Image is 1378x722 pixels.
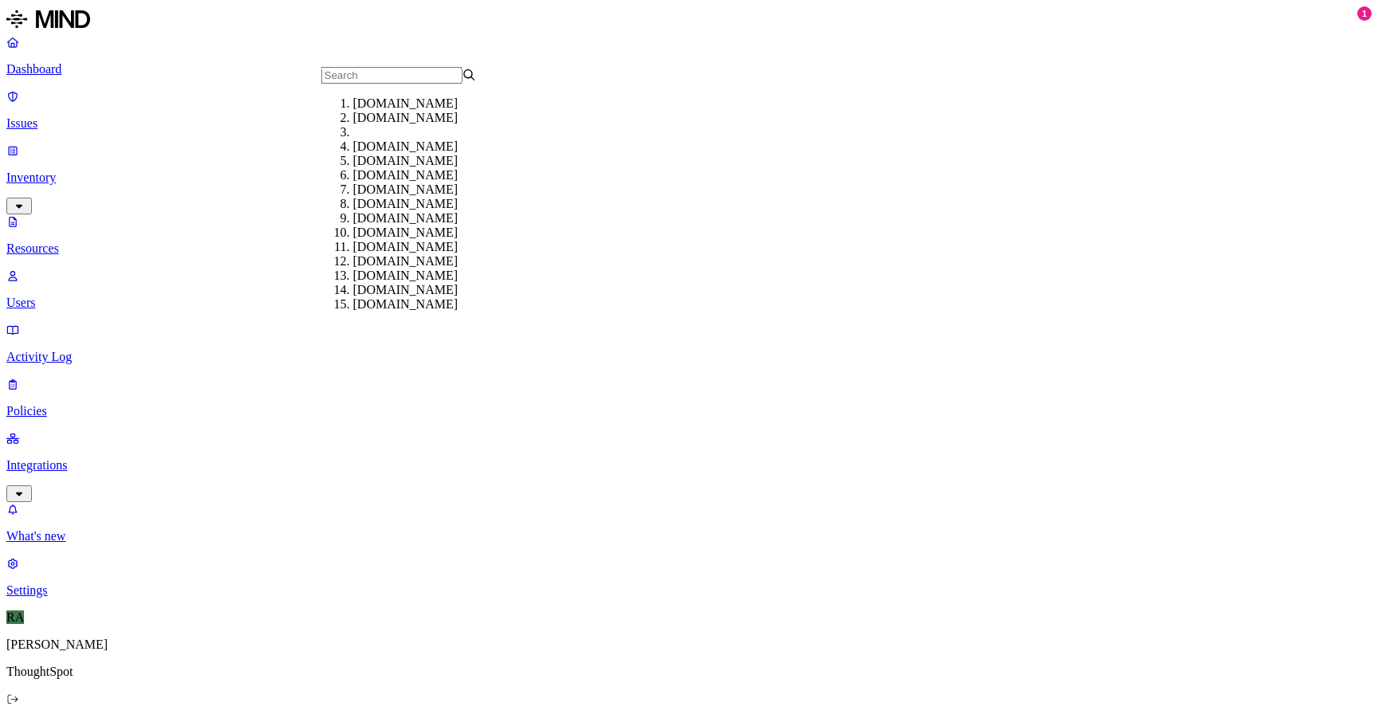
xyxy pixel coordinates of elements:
div: [DOMAIN_NAME] [353,96,509,111]
p: Settings [6,583,1372,598]
div: 1 [1357,6,1372,21]
p: Users [6,296,1372,310]
img: MIND [6,6,90,32]
div: [DOMAIN_NAME] [353,111,509,125]
p: Issues [6,116,1372,131]
div: [DOMAIN_NAME] [353,283,509,297]
div: [DOMAIN_NAME] [353,182,509,197]
p: ThoughtSpot [6,665,1372,679]
a: Issues [6,89,1372,131]
div: [DOMAIN_NAME] [353,297,509,312]
a: Policies [6,377,1372,418]
span: RA [6,610,24,624]
p: Integrations [6,458,1372,473]
p: What's new [6,529,1372,543]
a: Dashboard [6,35,1372,77]
div: [DOMAIN_NAME] [353,254,509,269]
div: [DOMAIN_NAME] [353,240,509,254]
input: Search [321,67,463,84]
div: [DOMAIN_NAME] [353,139,509,154]
div: [DOMAIN_NAME] [353,154,509,168]
a: MIND [6,6,1372,35]
div: [DOMAIN_NAME] [353,168,509,182]
div: [DOMAIN_NAME] [353,226,509,240]
a: Resources [6,214,1372,256]
a: Users [6,269,1372,310]
a: What's new [6,502,1372,543]
p: Policies [6,404,1372,418]
p: Activity Log [6,350,1372,364]
div: [DOMAIN_NAME] [353,197,509,211]
a: Settings [6,556,1372,598]
p: Dashboard [6,62,1372,77]
p: Resources [6,241,1372,256]
a: Inventory [6,143,1372,212]
a: Activity Log [6,323,1372,364]
div: [DOMAIN_NAME] [353,269,509,283]
div: [DOMAIN_NAME] [353,211,509,226]
p: Inventory [6,171,1372,185]
a: Integrations [6,431,1372,500]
